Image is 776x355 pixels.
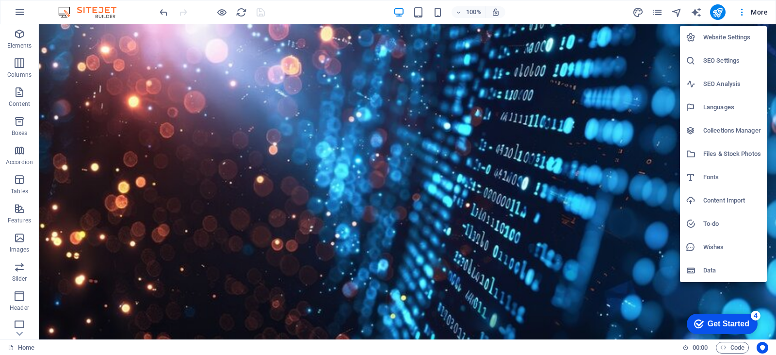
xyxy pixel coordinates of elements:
h6: To-do [703,218,761,230]
h6: Collections Manager [703,125,761,136]
h6: SEO Analysis [703,78,761,90]
h6: Content Import [703,195,761,206]
h6: Fonts [703,171,761,183]
div: 4 [72,2,81,12]
div: Get Started 4 items remaining, 20% complete [8,5,79,25]
div: Get Started [29,11,70,19]
h6: Languages [703,101,761,113]
h6: Website Settings [703,32,761,43]
h6: Files & Stock Photos [703,148,761,160]
h6: Data [703,265,761,276]
h6: SEO Settings [703,55,761,67]
h6: Wishes [703,241,761,253]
